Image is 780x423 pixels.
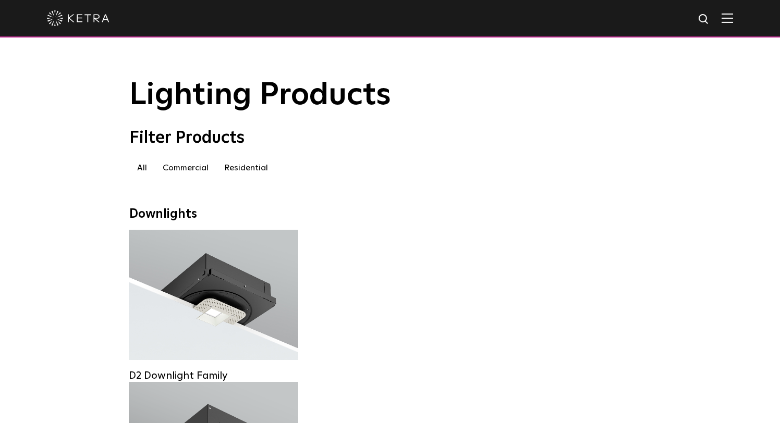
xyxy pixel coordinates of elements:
[129,369,298,382] div: D2 Downlight Family
[129,80,391,111] span: Lighting Products
[216,158,276,177] label: Residential
[129,158,155,177] label: All
[129,128,651,148] div: Filter Products
[155,158,216,177] label: Commercial
[698,13,711,26] img: search icon
[722,13,733,23] img: Hamburger%20Nav.svg
[129,230,298,366] a: D2 Downlight Family Lumen Output:1200Colors:White / Black / Gloss Black / Silver / Bronze / Silve...
[129,207,651,222] div: Downlights
[47,10,109,26] img: ketra-logo-2019-white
